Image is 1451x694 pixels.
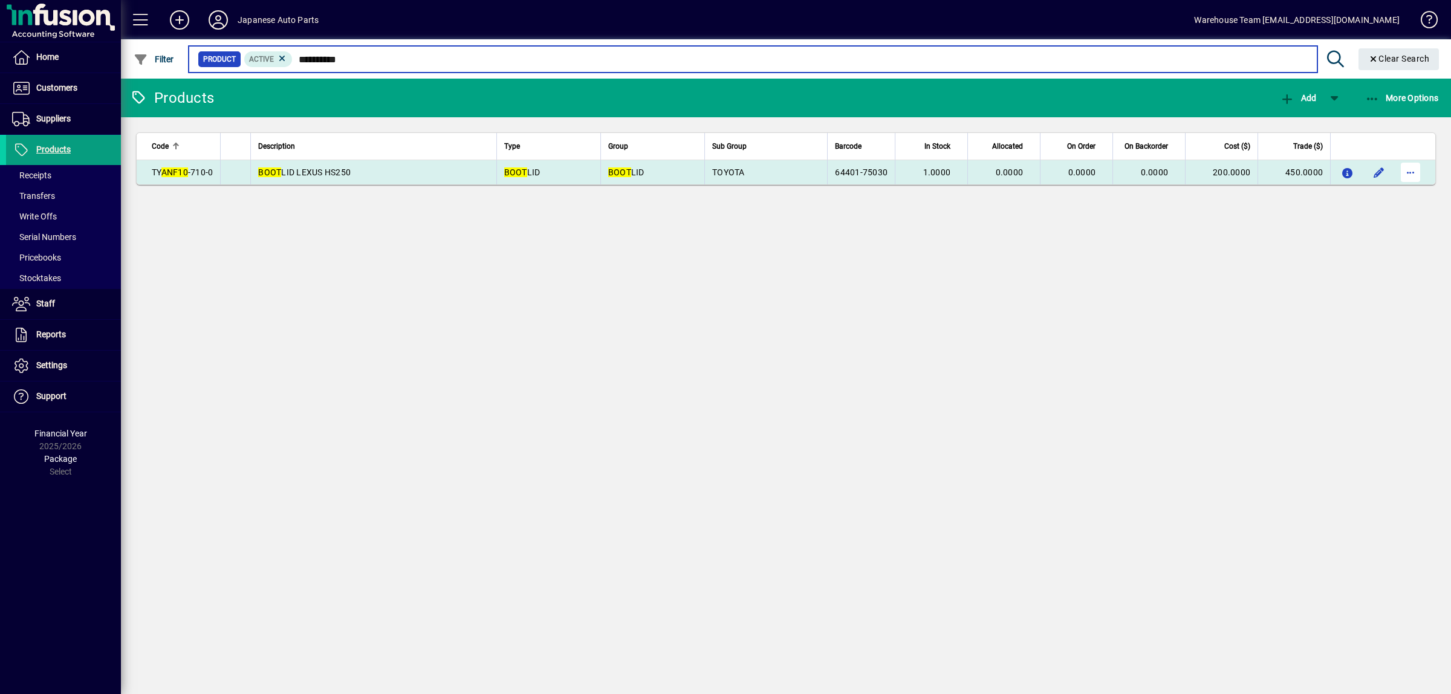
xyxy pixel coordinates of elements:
[36,360,67,370] span: Settings
[6,104,121,134] a: Suppliers
[6,320,121,350] a: Reports
[504,140,520,153] span: Type
[1141,167,1169,177] span: 0.0000
[6,381,121,412] a: Support
[608,140,628,153] span: Group
[992,140,1023,153] span: Allocated
[131,48,177,70] button: Filter
[1280,93,1316,103] span: Add
[134,54,174,64] span: Filter
[36,52,59,62] span: Home
[6,268,121,288] a: Stocktakes
[1185,160,1258,184] td: 200.0000
[199,9,238,31] button: Profile
[1120,140,1179,153] div: On Backorder
[1258,160,1330,184] td: 450.0000
[152,140,213,153] div: Code
[1293,140,1323,153] span: Trade ($)
[835,140,862,153] span: Barcode
[249,55,274,63] span: Active
[1277,87,1319,109] button: Add
[835,167,888,177] span: 64401-75030
[12,191,55,201] span: Transfers
[1365,93,1439,103] span: More Options
[6,351,121,381] a: Settings
[160,9,199,31] button: Add
[1194,10,1400,30] div: Warehouse Team [EMAIL_ADDRESS][DOMAIN_NAME]
[203,53,236,65] span: Product
[1369,163,1389,182] button: Edit
[258,167,351,177] span: LID LEXUS HS250
[12,253,61,262] span: Pricebooks
[1068,167,1096,177] span: 0.0000
[923,167,951,177] span: 1.0000
[504,140,593,153] div: Type
[996,167,1024,177] span: 0.0000
[903,140,961,153] div: In Stock
[504,167,540,177] span: LID
[924,140,950,153] span: In Stock
[6,73,121,103] a: Customers
[6,289,121,319] a: Staff
[36,299,55,308] span: Staff
[1067,140,1096,153] span: On Order
[6,247,121,268] a: Pricebooks
[258,167,281,177] em: BOOT
[1412,2,1436,42] a: Knowledge Base
[608,167,631,177] em: BOOT
[1224,140,1250,153] span: Cost ($)
[34,429,87,438] span: Financial Year
[238,10,319,30] div: Japanese Auto Parts
[835,140,888,153] div: Barcode
[6,42,121,73] a: Home
[36,114,71,123] span: Suppliers
[712,140,747,153] span: Sub Group
[12,273,61,283] span: Stocktakes
[44,454,77,464] span: Package
[712,140,820,153] div: Sub Group
[1362,87,1442,109] button: More Options
[12,232,76,242] span: Serial Numbers
[152,140,169,153] span: Code
[608,167,644,177] span: LID
[36,83,77,92] span: Customers
[1048,140,1106,153] div: On Order
[12,212,57,221] span: Write Offs
[608,140,697,153] div: Group
[244,51,293,67] mat-chip: Activation Status: Active
[258,140,295,153] span: Description
[161,167,188,177] em: ANF10
[36,329,66,339] span: Reports
[12,170,51,180] span: Receipts
[975,140,1034,153] div: Allocated
[1401,163,1420,182] button: More options
[36,144,71,154] span: Products
[6,165,121,186] a: Receipts
[1125,140,1168,153] span: On Backorder
[504,167,527,177] em: BOOT
[712,167,745,177] span: TOYOTA
[258,140,489,153] div: Description
[152,167,213,177] span: TY -710-0
[6,186,121,206] a: Transfers
[6,227,121,247] a: Serial Numbers
[1358,48,1440,70] button: Clear
[6,206,121,227] a: Write Offs
[36,391,67,401] span: Support
[130,88,214,108] div: Products
[1368,54,1430,63] span: Clear Search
